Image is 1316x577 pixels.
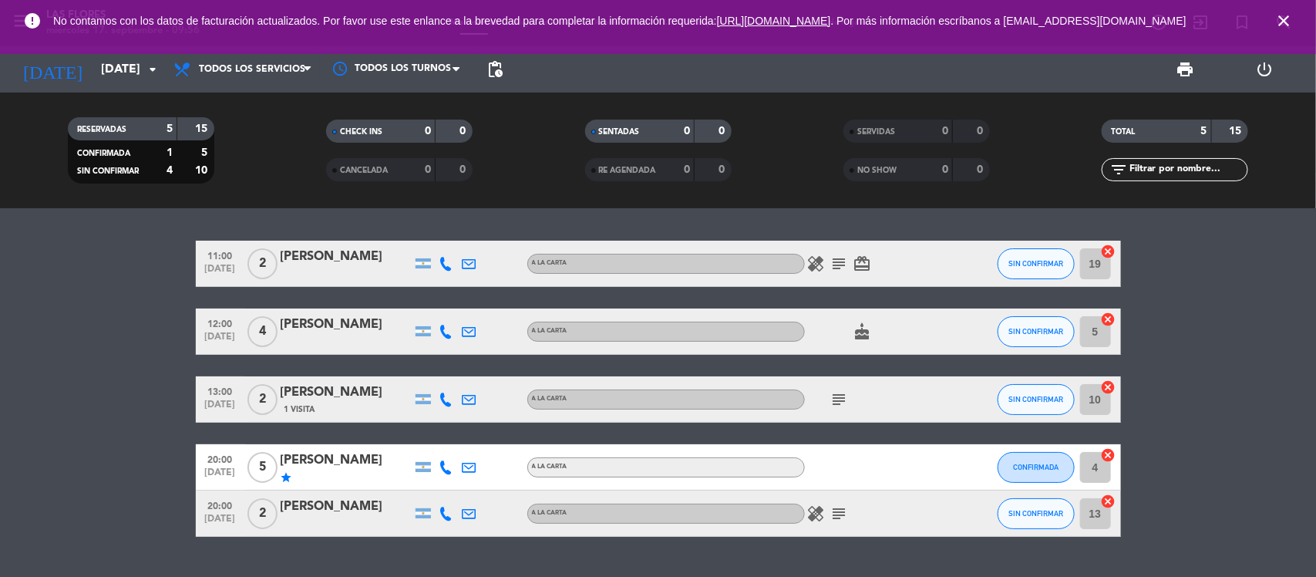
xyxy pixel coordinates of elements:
span: SENTADAS [599,128,640,136]
span: [DATE] [201,332,240,349]
strong: 0 [425,164,431,175]
strong: 5 [201,147,210,158]
span: SIN CONFIRMAR [1008,259,1063,268]
i: arrow_drop_down [143,60,162,79]
strong: 5 [1201,126,1207,137]
span: CHECK INS [340,128,382,136]
strong: 5 [167,123,173,134]
strong: 0 [684,164,690,175]
span: 20:00 [201,450,240,467]
i: cancel [1101,244,1116,259]
span: 11:00 [201,246,240,264]
span: pending_actions [486,60,504,79]
span: SIN CONFIRMAR [1008,509,1063,518]
span: 12:00 [201,314,240,332]
div: [PERSON_NAME] [281,383,412,403]
strong: 0 [719,126,728,137]
span: SIN CONFIRMAR [1008,327,1063,336]
strong: 0 [460,164,470,175]
span: 4 [247,316,278,347]
i: cancel [1101,447,1116,463]
strong: 0 [977,126,986,137]
button: SIN CONFIRMAR [998,248,1075,279]
span: Todos los servicios [199,64,305,75]
span: No contamos con los datos de facturación actualizados. Por favor use este enlance a la brevedad p... [53,15,1186,27]
span: SIN CONFIRMAR [77,167,139,175]
a: . Por más información escríbanos a [EMAIL_ADDRESS][DOMAIN_NAME] [831,15,1186,27]
i: subject [830,255,849,273]
span: A LA CARTA [532,396,567,402]
span: TOTAL [1111,128,1135,136]
span: SERVIDAS [857,128,895,136]
i: subject [830,390,849,409]
div: [PERSON_NAME] [281,247,412,267]
div: LOG OUT [1225,46,1304,93]
button: SIN CONFIRMAR [998,316,1075,347]
strong: 0 [977,164,986,175]
span: RE AGENDADA [599,167,656,174]
span: 2 [247,498,278,529]
div: [PERSON_NAME] [281,450,412,471]
i: close [1274,12,1293,30]
i: card_giftcard [853,255,872,273]
strong: 0 [425,126,431,137]
strong: 1 [167,147,173,158]
i: power_settings_new [1256,60,1274,79]
i: healing [807,504,826,523]
i: healing [807,255,826,273]
span: 2 [247,248,278,279]
i: subject [830,504,849,523]
strong: 4 [167,165,173,176]
span: [DATE] [201,264,240,282]
span: NO SHOW [857,167,897,174]
span: SIN CONFIRMAR [1008,395,1063,403]
i: cancel [1101,380,1116,395]
span: CANCELADA [340,167,388,174]
i: error [23,12,42,30]
span: [DATE] [201,400,240,417]
span: 13:00 [201,382,240,400]
i: cake [853,322,872,341]
span: print [1176,60,1195,79]
span: A LA CARTA [532,260,567,266]
i: cancel [1101,312,1116,327]
span: CONFIRMADA [1013,463,1059,471]
span: [DATE] [201,467,240,485]
i: star [281,471,293,484]
span: 1 Visita [284,403,315,416]
strong: 0 [942,126,948,137]
div: [PERSON_NAME] [281,315,412,335]
button: SIN CONFIRMAR [998,498,1075,529]
div: [PERSON_NAME] [281,497,412,517]
span: A LA CARTA [532,510,567,516]
strong: 10 [195,165,210,176]
strong: 0 [719,164,728,175]
span: 5 [247,452,278,483]
strong: 15 [1230,126,1245,137]
span: 20:00 [201,496,240,514]
i: [DATE] [12,52,93,86]
span: 2 [247,384,278,415]
i: cancel [1101,494,1116,509]
span: [DATE] [201,514,240,531]
span: A LA CARTA [532,328,567,334]
button: CONFIRMADA [998,452,1075,483]
span: CONFIRMADA [77,150,130,157]
strong: 15 [195,123,210,134]
a: [URL][DOMAIN_NAME] [717,15,831,27]
i: filter_list [1109,160,1128,179]
strong: 0 [460,126,470,137]
strong: 0 [942,164,948,175]
span: RESERVADAS [77,126,126,133]
input: Filtrar por nombre... [1128,161,1247,178]
button: SIN CONFIRMAR [998,384,1075,415]
strong: 0 [684,126,690,137]
span: A LA CARTA [532,464,567,470]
